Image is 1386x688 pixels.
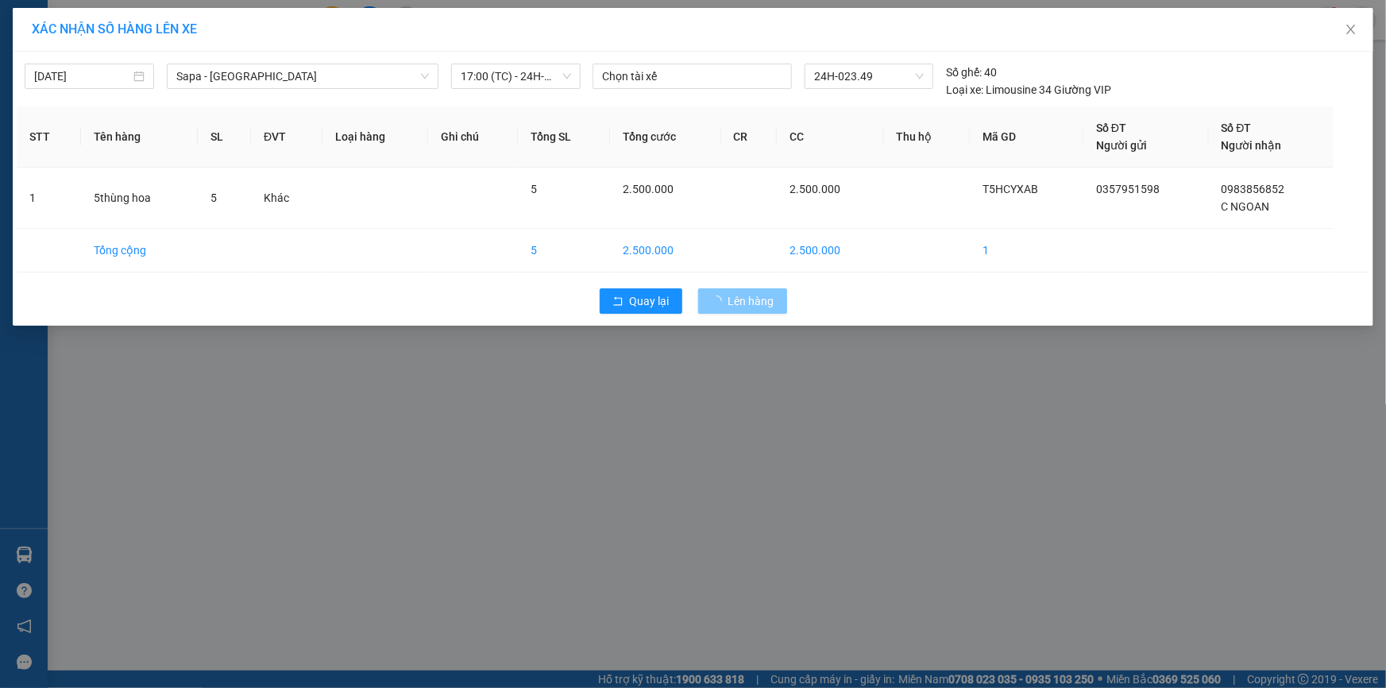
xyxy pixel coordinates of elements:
th: ĐVT [251,106,322,168]
th: Loại hàng [322,106,428,168]
span: Người nhận [1222,139,1282,152]
td: 5 [518,229,611,272]
span: Loại xe: [946,81,983,99]
button: Close [1329,8,1373,52]
span: 0357951598 [1096,183,1160,195]
th: Tổng SL [518,106,611,168]
span: loading [711,296,728,307]
span: Người gửi [1096,139,1147,152]
span: 2.500.000 [623,183,674,195]
td: 1 [17,168,81,229]
input: 14/10/2025 [34,68,130,85]
span: Số ĐT [1096,122,1126,134]
span: T5HCYXAB [983,183,1038,195]
b: [PERSON_NAME] (Vinh - Sapa) [67,20,238,81]
span: 0983856852 [1222,183,1285,195]
th: Thu hộ [884,106,970,168]
span: 24H-023.49 [814,64,924,88]
span: 5 [210,191,217,204]
th: CR [721,106,777,168]
td: Khác [251,168,322,229]
span: 2.500.000 [790,183,840,195]
span: Lên hàng [728,292,774,310]
span: down [420,72,430,81]
span: rollback [612,296,624,308]
span: XÁC NHẬN SỐ HÀNG LÊN XE [32,21,197,37]
td: 2.500.000 [777,229,884,272]
div: 40 [946,64,997,81]
td: 2.500.000 [610,229,720,272]
button: rollbackQuay lại [600,288,682,314]
span: Số ghế: [946,64,982,81]
b: [DOMAIN_NAME] [212,13,384,39]
th: Mã GD [970,106,1083,168]
th: SL [198,106,251,168]
h1: Giao dọc đường [83,92,293,202]
td: 5thùng hoa [81,168,197,229]
span: C NGOAN [1222,200,1270,213]
th: STT [17,106,81,168]
span: Quay lại [630,292,670,310]
h2: T5HCYXAB [9,92,128,118]
th: Tên hàng [81,106,197,168]
td: Tổng cộng [81,229,197,272]
span: Sapa - Hà Tĩnh [176,64,429,88]
button: Lên hàng [698,288,787,314]
span: 5 [531,183,537,195]
span: Số ĐT [1222,122,1252,134]
span: 17:00 (TC) - 24H-023.49 [461,64,571,88]
th: Tổng cước [610,106,720,168]
th: CC [777,106,884,168]
span: close [1345,23,1357,36]
td: 1 [970,229,1083,272]
th: Ghi chú [428,106,517,168]
div: Limousine 34 Giường VIP [946,81,1111,99]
